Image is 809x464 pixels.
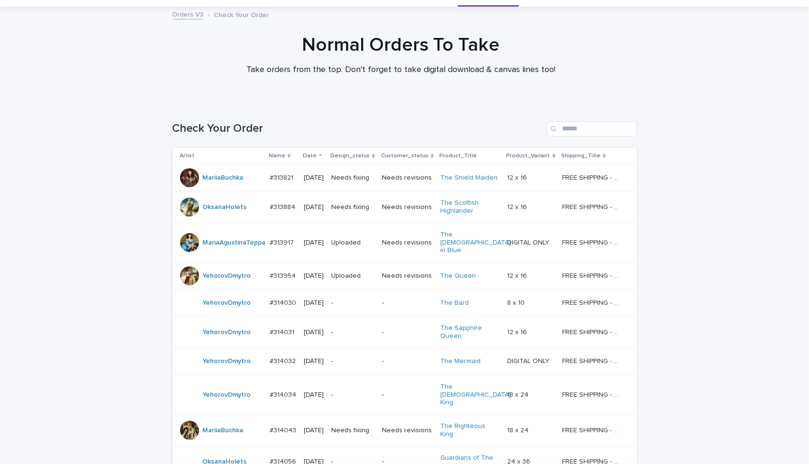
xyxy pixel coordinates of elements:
[562,355,623,365] p: FREE SHIPPING - preview in 1-2 business days, after your approval delivery will take 5-10 b.d.
[562,425,623,435] p: FREE SHIPPING - preview in 1-2 business days, after your approval delivery will take 5-10 b.d.
[440,199,500,215] a: The Scottish Highlander
[270,237,296,247] p: #313917
[270,297,298,307] p: #314030
[173,375,637,414] tr: YehorovDmytro #314034#314034 [DATE]--The [DEMOGRAPHIC_DATA] King 18 x 2418 x 24 FREE SHIPPING - p...
[562,389,623,399] p: FREE SHIPPING - preview in 1-2 business days, after your approval delivery will take 5-10 b.d.
[331,328,374,337] p: -
[269,151,285,161] p: Name
[173,415,637,446] tr: MariiaBuchka #314043#314043 [DATE]Needs fixingNeeds revisionsThe Righteous King 18 x 2418 x 24 FR...
[508,172,529,182] p: 12 x 16
[562,237,623,247] p: FREE SHIPPING - preview in 1-2 business days, after your approval delivery will take 5-10 b.d.
[304,427,324,435] p: [DATE]
[203,203,247,211] a: OksanaHolets
[508,327,529,337] p: 12 x 16
[508,355,552,365] p: DIGITAL ONLY
[203,328,251,337] a: YehorovDmytro
[304,328,324,337] p: [DATE]
[270,389,298,399] p: #314034
[214,9,269,19] p: Check Your Order
[203,272,251,280] a: YehorovDmytro
[382,391,433,399] p: -
[508,425,531,435] p: 18 x 24
[507,151,550,161] p: Product_Variant
[382,357,433,365] p: -
[508,201,529,211] p: 12 x 16
[270,327,296,337] p: #314031
[382,174,433,182] p: Needs revisions
[331,203,374,211] p: Needs fixing
[440,357,481,365] a: The Mermaid
[331,174,374,182] p: Needs fixing
[304,391,324,399] p: [DATE]
[304,239,324,247] p: [DATE]
[173,317,637,348] tr: YehorovDmytro #314031#314031 [DATE]--The Sapphire Queen 12 x 1612 x 16 FREE SHIPPING - preview in...
[304,174,324,182] p: [DATE]
[173,348,637,375] tr: YehorovDmytro #314032#314032 [DATE]--The Mermaid DIGITAL ONLYDIGITAL ONLY FREE SHIPPING - preview...
[270,201,297,211] p: #313884
[331,357,374,365] p: -
[508,237,552,247] p: DIGITAL ONLY
[169,34,633,56] h1: Normal Orders To Take
[440,299,469,307] a: The Bard
[203,391,251,399] a: YehorovDmytro
[203,357,251,365] a: YehorovDmytro
[382,328,433,337] p: -
[562,297,623,307] p: FREE SHIPPING - preview in 1-2 business days, after your approval delivery will take 5-10 b.d.
[304,272,324,280] p: [DATE]
[508,297,527,307] p: 8 x 10
[440,383,511,407] a: The [DEMOGRAPHIC_DATA] King
[180,151,195,161] p: Artist
[382,427,433,435] p: Needs revisions
[331,299,374,307] p: -
[331,427,374,435] p: Needs fixing
[440,231,511,255] a: The [DEMOGRAPHIC_DATA] in Blue
[562,270,623,280] p: FREE SHIPPING - preview in 1-2 business days, after your approval delivery will take 5-10 b.d.
[562,172,623,182] p: FREE SHIPPING - preview in 1-2 business days, after your approval delivery will take 5-10 b.d.
[173,164,637,191] tr: MariiaBuchka #313821#313821 [DATE]Needs fixingNeeds revisionsThe Shield Maiden 12 x 1612 x 16 FRE...
[562,201,623,211] p: FREE SHIPPING - preview in 1-2 business days, after your approval delivery will take 5-10 b.d.
[331,272,374,280] p: Uploaded
[331,239,374,247] p: Uploaded
[382,299,433,307] p: -
[440,174,498,182] a: The Shield Maiden
[270,172,295,182] p: #313821
[270,355,298,365] p: #314032
[440,324,500,340] a: The Sapphire Queen
[381,151,428,161] p: Customer_status
[270,425,298,435] p: #314043
[173,223,637,262] tr: MariaAgustinaTeppa #313917#313917 [DATE]UploadedNeeds revisionsThe [DEMOGRAPHIC_DATA] in Blue DIG...
[331,391,374,399] p: -
[561,151,600,161] p: Shipping_Title
[508,389,531,399] p: 18 x 24
[211,65,591,75] p: Take orders from the top. Don't forget to take digital download & canvas lines too!
[439,151,477,161] p: Product_Title
[547,121,637,136] input: Search
[382,203,433,211] p: Needs revisions
[173,122,543,136] h1: Check Your Order
[508,270,529,280] p: 12 x 16
[330,151,370,161] p: Design_status
[440,272,476,280] a: The Queen
[304,299,324,307] p: [DATE]
[303,151,317,161] p: Date
[562,327,623,337] p: FREE SHIPPING - preview in 1-2 business days, after your approval delivery will take 5-10 b.d.
[203,299,251,307] a: YehorovDmytro
[304,203,324,211] p: [DATE]
[382,239,433,247] p: Needs revisions
[203,239,266,247] a: MariaAgustinaTeppa
[173,191,637,223] tr: OksanaHolets #313884#313884 [DATE]Needs fixingNeeds revisionsThe Scottish Highlander 12 x 1612 x ...
[203,427,244,435] a: MariiaBuchka
[440,422,500,438] a: The Righteous King
[173,263,637,290] tr: YehorovDmytro #313954#313954 [DATE]UploadedNeeds revisionsThe Queen 12 x 1612 x 16 FREE SHIPPING ...
[203,174,244,182] a: MariiaBuchka
[382,272,433,280] p: Needs revisions
[173,9,204,19] a: Orders V3
[270,270,298,280] p: #313954
[173,290,637,317] tr: YehorovDmytro #314030#314030 [DATE]--The Bard 8 x 108 x 10 FREE SHIPPING - preview in 1-2 busines...
[304,357,324,365] p: [DATE]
